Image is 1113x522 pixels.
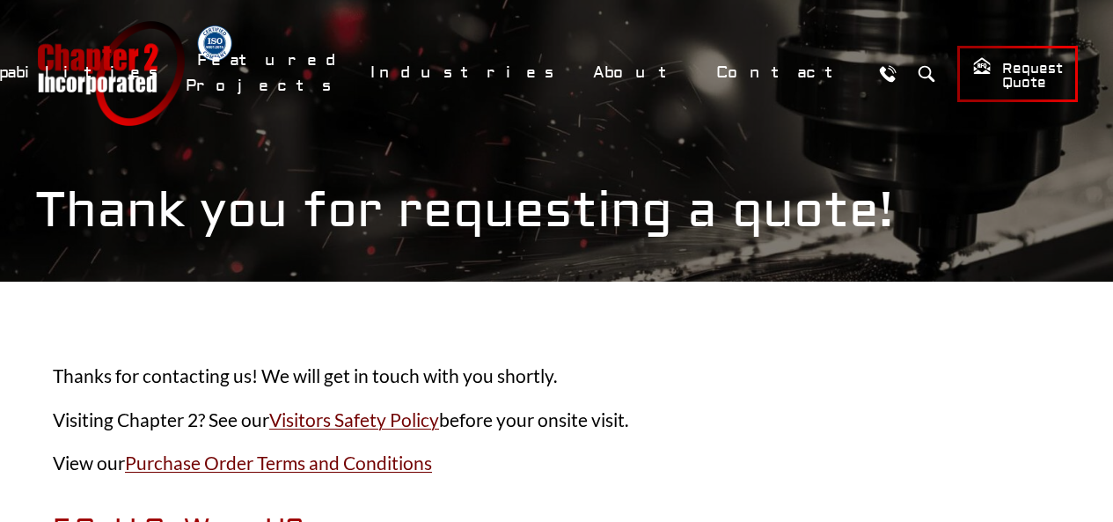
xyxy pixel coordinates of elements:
a: Contact [705,54,862,92]
a: Visitors Safety Policy [269,408,439,430]
button: Search [910,57,942,90]
p: Visiting Chapter 2? See our before your onsite visit. [53,405,1060,435]
h1: Thank you for requesting a quote! [35,181,1078,240]
a: Request Quote [957,46,1078,102]
a: Featured Projects [186,41,350,105]
a: Purchase Order Terms and Conditions [125,452,432,474]
a: About [582,54,696,92]
a: Chapter 2 Incorporated [35,21,185,126]
span: Request Quote [972,56,1063,92]
a: Call Us [871,57,904,90]
p: Thanks for contacting us! We will get in touch with you shortly. [53,361,1060,391]
a: Industries [359,54,573,92]
p: View our [53,448,1060,478]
